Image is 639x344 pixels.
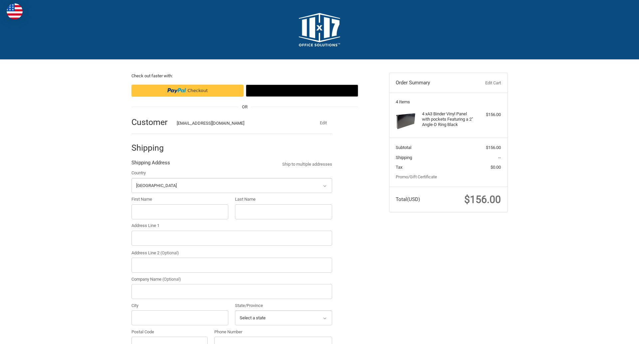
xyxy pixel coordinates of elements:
span: Total (USD) [396,196,420,202]
label: Address Line 1 [131,222,332,229]
span: OR [239,104,251,110]
span: $0.00 [491,165,501,170]
small: (Optional) [160,250,179,255]
img: 11x17.com [299,13,340,46]
p: Check out faster with: [131,73,358,79]
h2: Shipping [131,143,170,153]
button: Edit [315,118,332,128]
button: Google Pay [246,85,358,97]
label: Phone Number [214,329,332,335]
label: Country [131,170,332,176]
span: Tax [396,165,402,170]
label: State/Province [235,302,332,309]
label: Company Name [131,276,332,283]
h3: 4 Items [396,99,501,105]
a: Edit Cart [468,80,501,86]
div: [EMAIL_ADDRESS][DOMAIN_NAME] [177,120,302,127]
small: (Optional) [162,277,181,282]
span: Subtotal [396,145,411,150]
img: duty and tax information for United States [7,3,23,19]
div: $156.00 [475,111,501,118]
h4: 4 x A3 Binder Vinyl Panel with pockets Featuring a 2" Angle-D Ring Black [422,111,473,128]
label: Last Name [235,196,332,203]
h2: Customer [131,117,170,127]
a: Promo/Gift Certificate [396,174,437,179]
span: Shipping [396,155,412,160]
label: Postal Code [131,329,208,335]
label: First Name [131,196,229,203]
label: City [131,302,229,309]
span: $156.00 [486,145,501,150]
label: Address Line 2 [131,250,332,256]
span: $156.00 [464,194,501,205]
legend: Shipping Address [131,159,170,170]
iframe: PayPal-paypal [131,85,244,97]
span: -- [498,155,501,160]
a: Ship to multiple addresses [282,161,332,168]
h3: Order Summary [396,80,468,86]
